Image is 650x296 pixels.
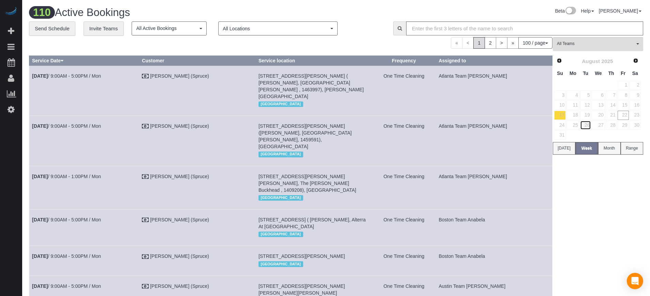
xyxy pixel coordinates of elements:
span: [STREET_ADDRESS] ( [PERSON_NAME], Alterra At [GEOGRAPHIC_DATA] [258,217,366,229]
span: August [582,58,600,64]
span: All Active Bookings [136,25,198,32]
span: Friday [621,71,625,76]
img: New interface [565,7,576,16]
a: Invite Teams [84,21,124,36]
a: [DATE]/ 9:00AM - 5:00PM / Mon [32,283,101,289]
nav: Pagination navigation [451,37,552,49]
a: [DATE]/ 9:00AM - 5:00PM / Mon [32,123,101,129]
a: [PERSON_NAME] (Spruce) [150,174,209,179]
span: Monday [570,71,576,76]
span: [GEOGRAPHIC_DATA] [258,261,303,267]
i: Check Payment [142,174,149,179]
td: Customer [139,209,256,246]
b: [DATE] [32,253,48,259]
button: Month [598,142,621,155]
span: [GEOGRAPHIC_DATA] [258,195,303,201]
span: Tuesday [583,71,588,76]
td: Customer [139,65,256,115]
a: [DATE]/ 9:00AM - 1:00PM / Mon [32,174,101,179]
h1: Active Bookings [29,7,331,18]
span: 110 [29,6,55,19]
button: All Active Bookings [132,21,207,35]
span: [STREET_ADDRESS][PERSON_NAME] ([PERSON_NAME], [GEOGRAPHIC_DATA][PERSON_NAME], 1459591), [GEOGRAPH... [258,123,352,149]
i: Check Payment [142,74,149,79]
a: 4 [566,91,579,100]
a: Help [581,8,594,14]
td: Customer [139,246,256,276]
th: Customer [139,56,256,65]
a: [DATE]/ 9:00AM - 5:00PM / Mon [32,253,101,259]
span: All Locations [223,25,329,32]
a: 26 [580,121,591,130]
a: 2 [630,81,641,90]
td: Assigned to [436,166,552,209]
a: » [507,37,519,49]
span: [GEOGRAPHIC_DATA] [258,152,303,157]
span: Next [633,58,638,63]
span: 1 [473,37,485,49]
div: Location [258,230,369,239]
button: [DATE] [553,142,575,155]
a: [DATE]/ 9:00AM - 5:00PM / Mon [32,73,101,79]
a: 11 [566,100,579,110]
td: Customer [139,166,256,209]
span: [GEOGRAPHIC_DATA] [258,232,303,237]
a: 12 [580,100,591,110]
a: 15 [618,100,629,110]
a: 23 [630,111,641,120]
a: 6 [592,91,605,100]
i: Check Payment [142,284,149,289]
a: 22 [618,111,629,120]
a: 7 [606,91,617,100]
td: Service location [255,209,372,246]
ol: All Locations [218,21,338,35]
a: 31 [554,130,566,140]
span: [GEOGRAPHIC_DATA] [258,102,303,107]
a: 5 [580,91,591,100]
td: Assigned to [436,116,552,166]
a: 17 [554,111,566,120]
span: Sunday [557,71,563,76]
td: Assigned to [436,65,552,115]
td: Service location [255,65,372,115]
b: [DATE] [32,73,48,79]
span: [STREET_ADDRESS][PERSON_NAME] ( [PERSON_NAME], [GEOGRAPHIC_DATA][PERSON_NAME] , 1463997), [PERSON... [258,73,364,99]
td: Schedule date [29,209,139,246]
button: Range [621,142,643,155]
button: 100 / page [518,37,552,49]
a: 1 [618,81,629,90]
a: 27 [592,121,605,130]
td: Schedule date [29,116,139,166]
span: [STREET_ADDRESS][PERSON_NAME][PERSON_NAME][PERSON_NAME] [258,283,345,296]
th: Service location [255,56,372,65]
td: Assigned to [436,246,552,276]
td: Schedule date [29,246,139,276]
a: 28 [606,121,617,130]
i: Check Payment [142,218,149,222]
div: Open Intercom Messenger [627,273,643,289]
span: 2025 [601,58,613,64]
i: Check Payment [142,124,149,129]
a: 16 [630,100,641,110]
td: Frequency [372,65,436,115]
a: [PERSON_NAME] [599,8,641,14]
th: Assigned to [436,56,552,65]
a: 29 [618,121,629,130]
a: 21 [606,111,617,120]
td: Assigned to [436,209,552,246]
button: All Teams [553,37,643,51]
a: 20 [592,111,605,120]
a: 3 [554,91,566,100]
td: Service location [255,116,372,166]
a: Send Schedule [29,21,75,36]
a: [PERSON_NAME] (Spruce) [150,123,209,129]
img: Automaid Logo [4,7,18,16]
a: 24 [554,121,566,130]
span: « [451,37,462,49]
span: < [462,37,474,49]
b: [DATE] [32,217,48,222]
div: Location [258,100,369,109]
span: [STREET_ADDRESS][PERSON_NAME] [258,253,345,259]
th: Service Date [29,56,139,65]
